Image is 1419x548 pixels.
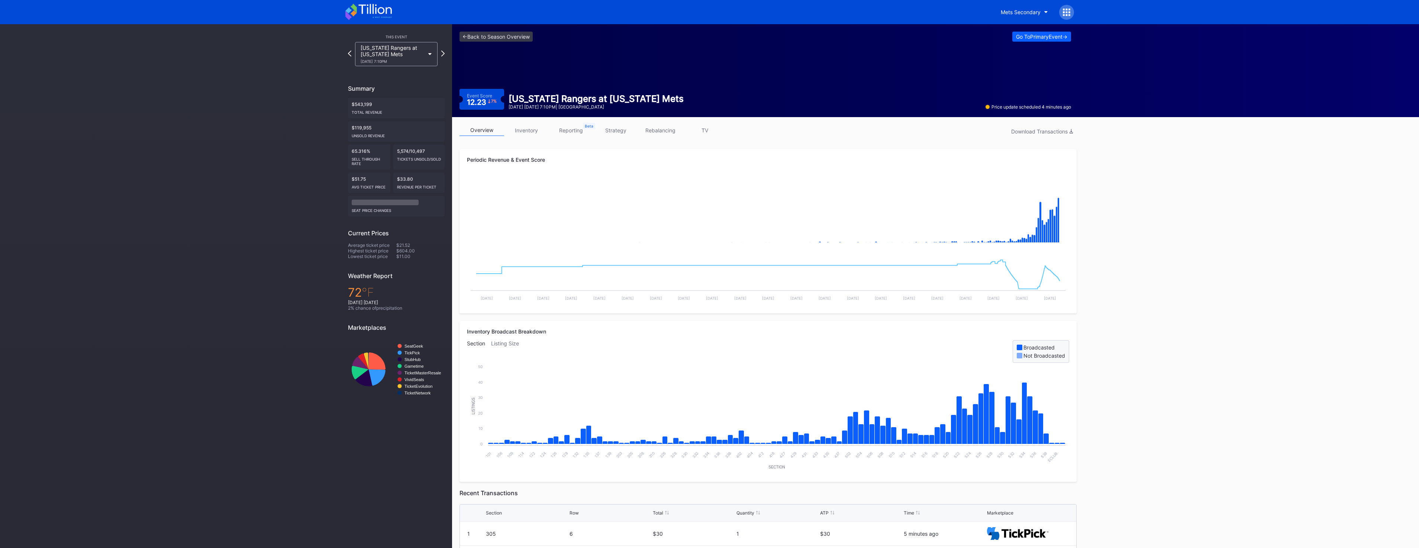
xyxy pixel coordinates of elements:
text: 514 [909,451,917,459]
text: 114 [517,451,525,458]
text: 435 [822,451,830,459]
div: 5 minutes ago [904,531,986,537]
text: 328 [670,451,677,459]
svg: Chart title [348,337,445,402]
text: TicketNetwork [404,391,431,395]
div: Section [486,510,502,516]
div: Marketplaces [348,324,445,331]
text: [DATE] [987,296,1000,300]
div: Price update scheduled 4 minutes ago [986,104,1071,110]
text: [DATE] [762,296,774,300]
div: 305 [486,531,568,537]
text: 122 [528,451,536,459]
button: Download Transactions [1007,126,1077,136]
text: SeatGeek [404,344,423,348]
text: [DATE] [790,296,803,300]
text: [DATE] [509,296,521,300]
text: 520 [942,451,950,459]
div: $30 [653,531,735,537]
text: 429 [789,451,797,459]
text: TicketEvolution [404,384,432,389]
div: Current Prices [348,229,445,237]
div: Not Broadcasted [1023,352,1065,359]
div: [DATE] [DATE] [348,300,445,305]
div: Time [904,510,914,516]
div: 6 [570,531,651,537]
text: [DATE] [593,296,606,300]
div: Mets Secondary [1001,9,1041,15]
text: 524 [964,451,971,459]
div: Revenue per ticket [397,182,441,189]
div: Download Transactions [1011,128,1073,135]
button: Go ToPrimaryEvent-> [1012,32,1071,42]
img: TickPick_logo.svg [987,527,1048,540]
div: Total [653,510,663,516]
div: seat price changes [352,205,441,213]
text: [DATE] [650,296,662,300]
text: 135 [583,451,590,459]
text: [DATE] [1044,296,1056,300]
text: Gametime [404,364,424,368]
text: 50 [478,364,483,369]
div: [US_STATE] Rangers at [US_STATE] Mets [509,93,684,104]
text: 305 [626,451,634,459]
text: VividSeats [404,377,424,382]
a: TV [683,125,727,136]
text: TickPick [404,351,420,355]
text: 20 [478,411,483,415]
div: Average ticket price [348,242,396,248]
text: [DATE] [960,296,972,300]
text: [DATE] [565,296,577,300]
div: This Event [348,35,445,39]
text: 129 [561,451,569,459]
a: inventory [504,125,549,136]
text: 510 [888,451,896,459]
text: 330 [680,451,688,459]
text: [DATE] [706,296,718,300]
text: 506 [865,451,873,459]
text: 101 [485,451,492,458]
div: Quantity [736,510,754,516]
a: reporting [549,125,593,136]
text: 502 [844,451,852,459]
div: Recent Transactions [459,489,1077,497]
div: $51.75 [348,173,390,193]
div: Lowest ticket price [348,254,396,259]
text: Section [768,465,785,469]
text: 0 [480,442,483,446]
div: $21.52 [396,242,445,248]
text: 534 [1018,451,1026,459]
div: $30 [820,531,902,537]
div: 1 [467,531,470,537]
text: 334 [702,451,710,459]
div: 7 % [491,99,497,103]
text: 412 [757,451,765,459]
div: Tickets Unsold/Sold [397,154,441,161]
div: Marketplace [987,510,1013,516]
text: [DATE] [847,296,859,300]
text: 518 [931,451,939,459]
div: Weather Report [348,272,445,280]
div: 5,574/10,497 [393,145,445,170]
div: Listing Size [491,340,525,363]
div: Go To Primary Event -> [1016,33,1067,40]
text: 512 [899,451,906,459]
div: [DATE] [DATE] 7:10PM | [GEOGRAPHIC_DATA] [509,104,684,110]
text: 126 [550,451,558,459]
text: 404 [746,451,754,459]
div: 2 % chance of precipitation [348,305,445,311]
text: ECLUB [1047,451,1059,463]
a: strategy [593,125,638,136]
text: 418 [768,451,775,459]
div: Summary [348,85,445,92]
text: 310 [648,451,656,459]
div: Inventory Broadcast Breakdown [467,328,1069,335]
div: ATP [820,510,829,516]
div: 12.23 [467,99,497,106]
text: 508 [877,451,884,459]
text: 402 [735,451,743,459]
a: overview [459,125,504,136]
div: [DATE] 7:10PM [361,59,425,64]
text: [DATE] [734,296,746,300]
text: 303 [615,451,623,459]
